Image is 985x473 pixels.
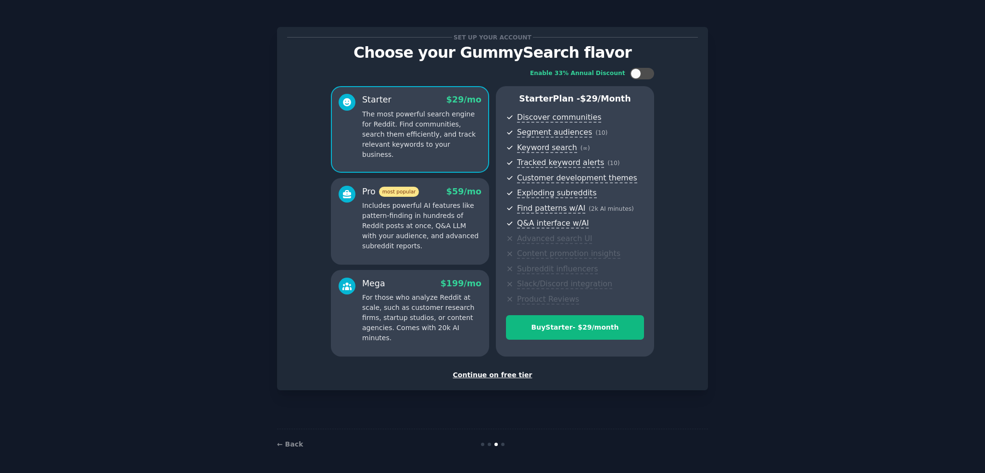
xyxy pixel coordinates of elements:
[379,187,419,197] span: most popular
[362,293,481,343] p: For those who analyze Reddit at scale, such as customer research firms, startup studios, or conte...
[517,143,577,153] span: Keyword search
[362,109,481,160] p: The most powerful search engine for Reddit. Find communities, search them efficiently, and track ...
[506,322,644,332] div: Buy Starter - $ 29 /month
[517,218,589,229] span: Q&A interface w/AI
[595,129,607,136] span: ( 10 )
[581,145,590,152] span: ( ∞ )
[517,173,637,183] span: Customer development themes
[441,279,481,288] span: $ 199 /mo
[517,128,592,138] span: Segment audiences
[589,205,634,212] span: ( 2k AI minutes )
[446,95,481,104] span: $ 29 /mo
[362,186,419,198] div: Pro
[452,32,533,42] span: Set up your account
[530,69,625,78] div: Enable 33% Annual Discount
[287,44,698,61] p: Choose your GummySearch flavor
[362,94,391,106] div: Starter
[362,278,385,290] div: Mega
[517,249,620,259] span: Content promotion insights
[517,188,596,198] span: Exploding subreddits
[517,279,612,289] span: Slack/Discord integration
[506,315,644,340] button: BuyStarter- $29/month
[277,440,303,448] a: ← Back
[607,160,619,166] span: ( 10 )
[517,113,601,123] span: Discover communities
[362,201,481,251] p: Includes powerful AI features like pattern-finding in hundreds of Reddit posts at once, Q&A LLM w...
[287,370,698,380] div: Continue on free tier
[446,187,481,196] span: $ 59 /mo
[517,264,598,274] span: Subreddit influencers
[517,234,592,244] span: Advanced search UI
[517,294,579,305] span: Product Reviews
[517,204,585,214] span: Find patterns w/AI
[506,93,644,105] p: Starter Plan -
[517,158,604,168] span: Tracked keyword alerts
[580,94,631,103] span: $ 29 /month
